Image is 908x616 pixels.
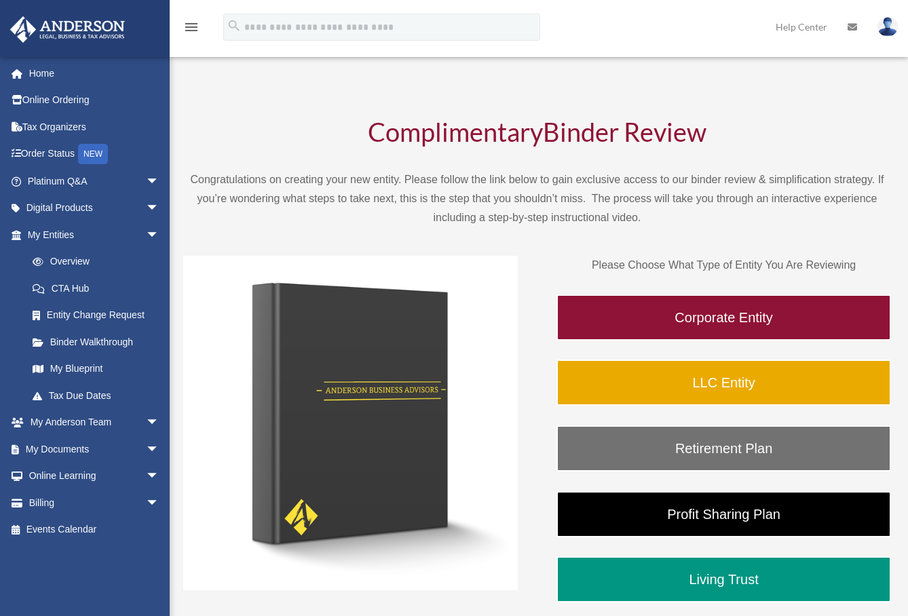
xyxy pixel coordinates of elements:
a: CTA Hub [19,275,180,302]
span: arrow_drop_down [146,463,173,490]
span: arrow_drop_down [146,195,173,223]
span: arrow_drop_down [146,436,173,463]
span: Binder Review [543,116,706,147]
a: Corporate Entity [556,294,891,341]
i: menu [183,19,200,35]
img: User Pic [877,17,898,37]
p: Please Choose What Type of Entity You Are Reviewing [556,256,891,275]
a: Retirement Plan [556,425,891,471]
a: Tax Due Dates [19,382,180,409]
a: LLC Entity [556,360,891,406]
span: Complimentary [368,116,543,147]
a: Living Trust [556,556,891,602]
a: Profit Sharing Plan [556,491,891,537]
a: Online Ordering [10,87,180,114]
img: Anderson Advisors Platinum Portal [6,16,129,43]
a: Billingarrow_drop_down [10,489,180,516]
a: menu [183,24,200,35]
a: Digital Productsarrow_drop_down [10,195,180,222]
i: search [227,18,242,33]
span: arrow_drop_down [146,221,173,249]
p: Congratulations on creating your new entity. Please follow the link below to gain exclusive acces... [183,170,891,227]
a: Entity Change Request [19,302,180,329]
span: arrow_drop_down [146,489,173,517]
a: Online Learningarrow_drop_down [10,463,180,490]
a: Tax Organizers [10,113,180,140]
a: My Anderson Teamarrow_drop_down [10,409,180,436]
a: Events Calendar [10,516,180,543]
span: arrow_drop_down [146,409,173,437]
a: My Entitiesarrow_drop_down [10,221,180,248]
a: Home [10,60,180,87]
span: arrow_drop_down [146,168,173,195]
div: NEW [78,144,108,164]
a: Platinum Q&Aarrow_drop_down [10,168,180,195]
a: Binder Walkthrough [19,328,173,355]
a: Order StatusNEW [10,140,180,168]
a: My Blueprint [19,355,180,383]
a: My Documentsarrow_drop_down [10,436,180,463]
a: Overview [19,248,180,275]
